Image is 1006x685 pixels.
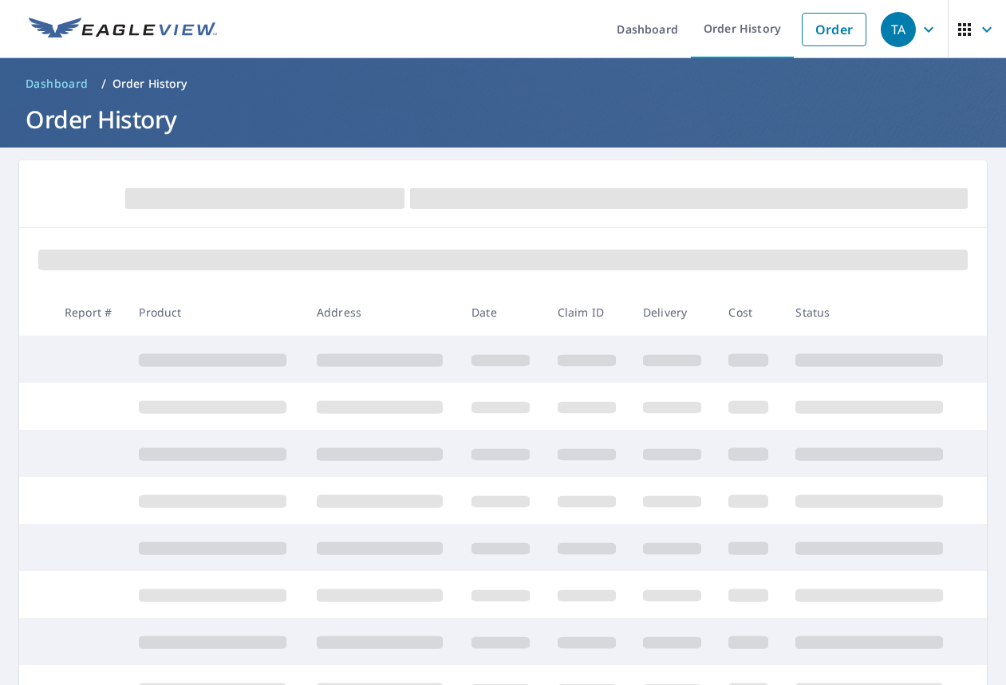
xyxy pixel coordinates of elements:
img: EV Logo [29,18,217,41]
th: Report # [52,289,126,336]
th: Address [304,289,459,336]
th: Date [459,289,544,336]
p: Order History [112,76,187,92]
a: Dashboard [19,71,95,96]
th: Cost [716,289,783,336]
th: Status [783,289,961,336]
th: Claim ID [545,289,630,336]
th: Product [126,289,304,336]
span: Dashboard [26,76,89,92]
th: Delivery [630,289,716,336]
a: Order [802,13,866,46]
nav: breadcrumb [19,71,987,96]
div: TA [881,12,916,47]
li: / [101,74,106,93]
h1: Order History [19,103,987,136]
